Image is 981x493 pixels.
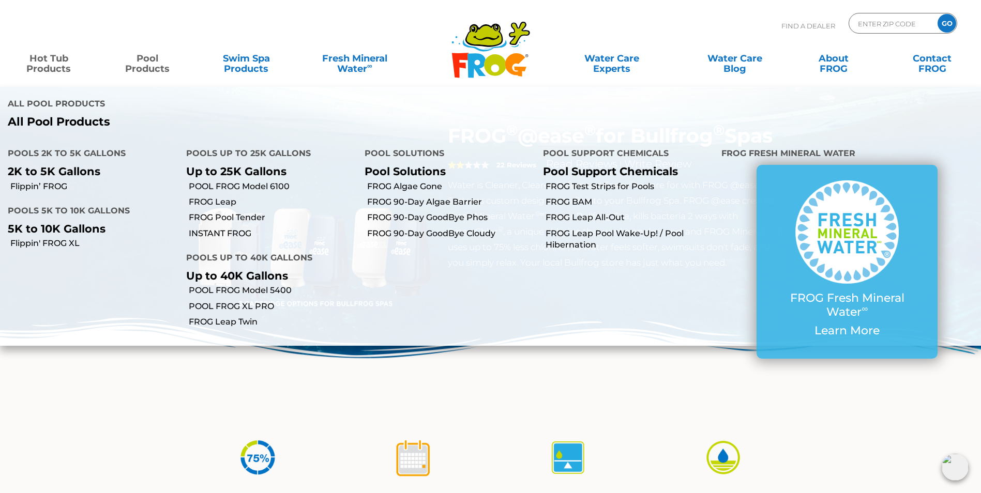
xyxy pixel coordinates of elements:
[238,438,277,477] img: icon-atease-75percent-less
[189,228,357,239] a: INSTANT FROG
[208,48,285,69] a: Swim SpaProducts
[186,165,349,178] p: Up to 25K Gallons
[938,14,956,33] input: GO
[10,48,87,69] a: Hot TubProducts
[367,181,535,192] a: FROG Algae Gone
[189,301,357,312] a: POOL FROG XL PRO
[8,144,171,165] h4: Pools 2K to 5K Gallons
[367,61,372,70] sup: ∞
[186,269,349,282] p: Up to 40K Gallons
[189,316,357,328] a: FROG Leap Twin
[543,165,706,178] p: Pool Support Chemicals
[10,238,178,249] a: Flippin' FROG XL
[795,48,872,69] a: AboutFROG
[781,13,835,39] p: Find A Dealer
[8,222,171,235] p: 5K to 10K Gallons
[857,16,927,31] input: Zip Code Form
[367,212,535,223] a: FROG 90-Day GoodBye Phos
[189,212,357,223] a: FROG Pool Tender
[109,48,186,69] a: PoolProducts
[8,95,483,115] h4: All Pool Products
[367,196,535,208] a: FROG 90-Day Algae Barrier
[394,438,432,477] img: icon-atease-shock-once
[550,48,674,69] a: Water CareExperts
[307,48,403,69] a: Fresh MineralWater∞
[10,181,178,192] a: Flippin’ FROG
[721,144,973,165] h4: FROG Fresh Mineral Water
[777,324,917,337] p: Learn More
[549,438,587,477] img: icon-atease-self-regulates
[8,165,171,178] p: 2K to 5K Gallons
[189,181,357,192] a: POOL FROG Model 6100
[777,180,917,343] a: FROG Fresh Mineral Water∞ Learn More
[696,48,773,69] a: Water CareBlog
[777,291,917,319] p: FROG Fresh Mineral Water
[546,196,714,208] a: FROG BAM
[189,196,357,208] a: FROG Leap
[186,144,349,165] h4: Pools up to 25K Gallons
[8,115,483,129] a: All Pool Products
[8,202,171,222] h4: Pools 5K to 10K Gallons
[546,228,714,251] a: FROG Leap Pool Wake-Up! / Pool Hibernation
[189,285,357,296] a: POOL FROG Model 5400
[543,144,706,165] h4: Pool Support Chemicals
[862,303,868,314] sup: ∞
[546,212,714,223] a: FROG Leap All-Out
[942,454,969,481] img: openIcon
[704,438,743,477] img: icon-atease-easy-on
[365,144,527,165] h4: Pool Solutions
[894,48,971,69] a: ContactFROG
[546,181,714,192] a: FROG Test Strips for Pools
[186,249,349,269] h4: Pools up to 40K Gallons
[367,228,535,239] a: FROG 90-Day GoodBye Cloudy
[365,165,446,178] a: Pool Solutions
